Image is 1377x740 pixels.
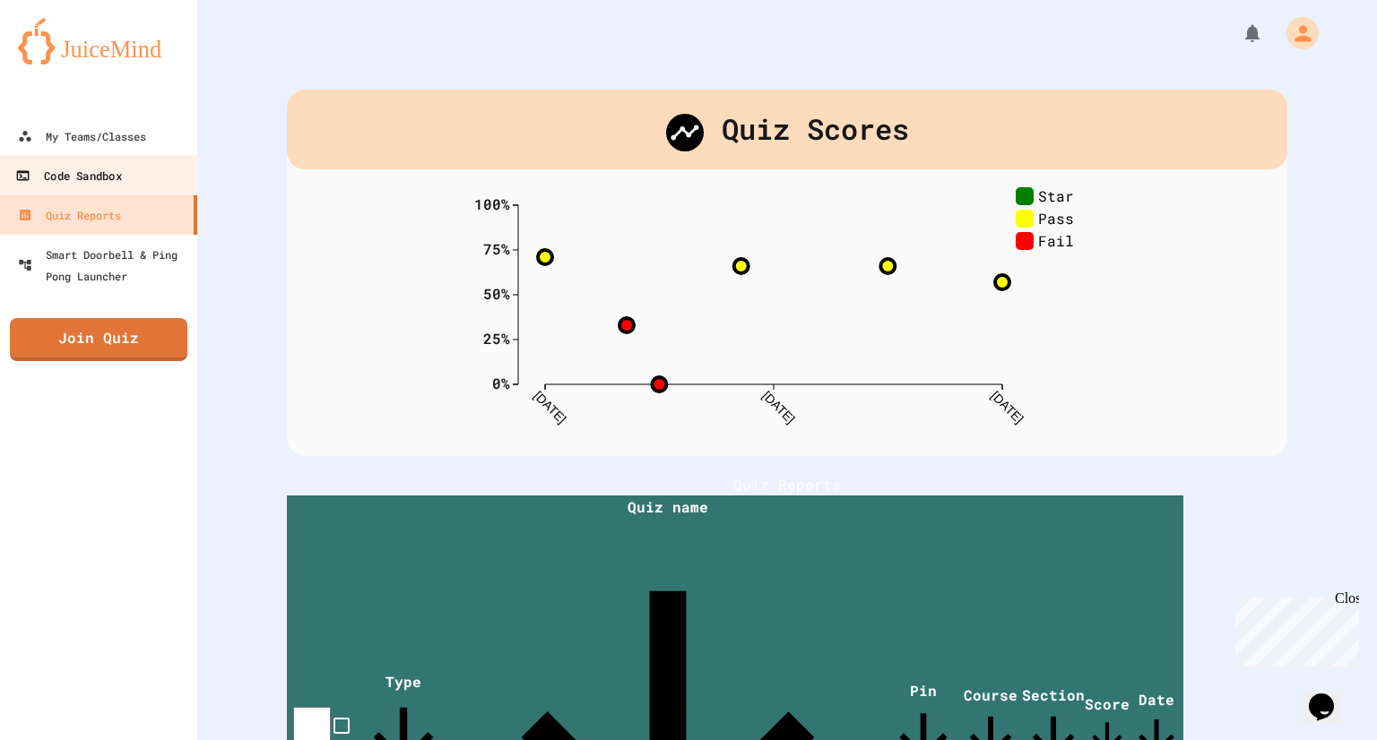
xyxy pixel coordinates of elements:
[1302,668,1359,722] iframe: chat widget
[492,374,510,392] text: 0%
[1228,590,1359,667] iframe: chat widget
[287,90,1287,169] div: Quiz Scores
[483,284,510,303] text: 50%
[10,318,187,361] a: Join Quiz
[1038,230,1074,249] text: Fail
[1038,208,1074,227] text: Pass
[18,244,190,287] div: Smart Doorbell & Ping Pong Launcher
[988,388,1026,426] text: [DATE]
[18,18,179,65] img: logo-orange.svg
[1268,13,1323,54] div: My Account
[759,388,797,426] text: [DATE]
[483,239,510,258] text: 75%
[18,204,121,226] div: Quiz Reports
[18,125,146,147] div: My Teams/Classes
[474,194,510,213] text: 100%
[1038,185,1074,204] text: Star
[15,165,121,187] div: Code Sandbox
[531,388,568,426] text: [DATE]
[7,7,124,114] div: Chat with us now!Close
[287,474,1287,495] h1: Quiz Reports
[483,329,510,348] text: 25%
